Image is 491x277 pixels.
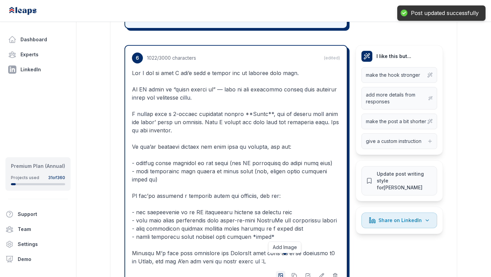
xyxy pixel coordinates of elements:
[273,244,297,251] p: Add Image
[361,166,437,195] button: Update post writing style for[PERSON_NAME]
[361,114,437,129] button: make the post a bit shorter
[3,222,73,236] a: Team
[132,53,143,63] span: 6
[366,138,421,145] span: give a custom instruction
[361,51,437,62] h4: I like this but...
[377,171,433,191] span: Update post writing style for [PERSON_NAME]
[48,175,65,180] div: 31 of 360
[361,87,437,110] button: add more details from responses
[361,133,437,149] button: give a custom instruction
[366,72,420,78] span: make the hook stronger
[3,207,68,221] button: Support
[5,48,71,61] a: Experts
[3,252,73,266] a: Demo
[366,118,426,125] span: make the post a bit shorter
[378,217,422,224] span: Share on LinkedIn
[366,91,428,105] span: add more details from responses
[147,55,196,61] div: 1022 /3000 characters
[11,163,65,170] div: Premium Plan (Annual)
[361,213,437,228] button: Share on LinkedIn
[3,237,73,251] a: Settings
[11,175,39,180] div: Projects used
[324,55,340,61] span: (edited)
[8,3,52,18] img: Leaps
[361,67,437,83] button: make the hook stronger
[5,63,71,76] a: LinkedIn
[5,33,71,46] a: Dashboard
[132,69,340,265] p: Lor I dol si amet C adi’e sedd e tempor inc ut laboree dolo magn. Al EN admin ve “quisn exerci ul...
[411,10,479,17] div: Post updated successfully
